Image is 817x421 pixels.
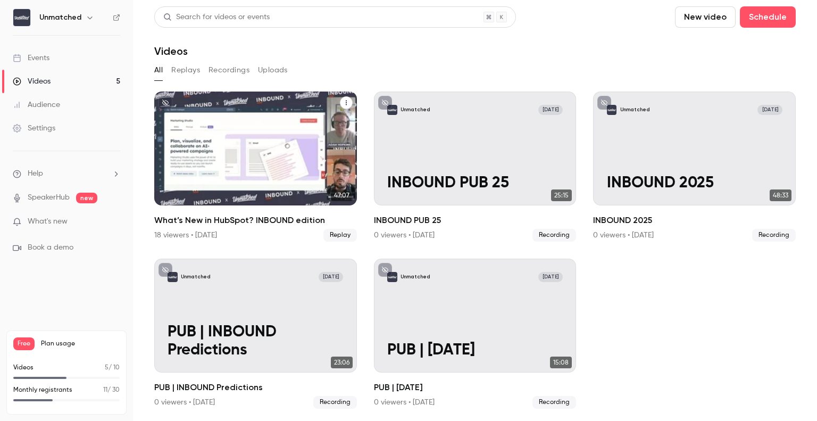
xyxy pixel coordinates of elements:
img: PUB | 15th August 2025 [387,272,397,282]
p: / 10 [105,363,120,373]
span: [DATE] [319,272,343,282]
a: SpeakerHub [28,192,70,203]
ul: Videos [154,92,796,409]
p: PUB | [DATE] [387,341,563,359]
a: INBOUND 2025Unmatched[DATE]INBOUND 202548:33INBOUND 20250 viewers • [DATE]Recording [593,92,796,242]
button: Recordings [209,62,249,79]
span: [DATE] [538,272,563,282]
li: PUB | 15th August 2025 [374,259,577,409]
span: Recording [752,229,796,242]
p: Monthly registrants [13,385,72,395]
div: 0 viewers • [DATE] [374,230,435,241]
span: [DATE] [538,105,563,115]
a: PUB | 15th August 2025Unmatched[DATE]PUB | [DATE]15:08PUB | [DATE]0 viewers • [DATE]Recording [374,259,577,409]
button: unpublished [159,263,172,277]
h2: INBOUND 2025 [593,214,796,227]
span: 5 [105,365,109,371]
span: Free [13,337,35,350]
button: Schedule [740,6,796,28]
span: Book a demo [28,242,73,253]
div: Audience [13,100,60,110]
h2: PUB | [DATE] [374,381,577,394]
span: 47:07 [331,189,353,201]
div: 0 viewers • [DATE] [593,230,654,241]
p: PUB | INBOUND Predictions [168,323,343,359]
span: new [76,193,97,203]
li: INBOUND 2025 [593,92,796,242]
span: Recording [313,396,357,409]
li: What’s New in HubSpot? INBOUND edition [154,92,357,242]
div: 18 viewers • [DATE] [154,230,217,241]
img: PUB | INBOUND Predictions [168,272,178,282]
button: Replays [171,62,200,79]
p: Videos [13,363,34,373]
img: INBOUND 2025 [607,105,617,115]
section: Videos [154,6,796,415]
div: Search for videos or events [163,12,270,23]
img: INBOUND PUB 25 [387,105,397,115]
p: / 30 [103,385,120,395]
div: Settings [13,123,55,134]
h2: What’s New in HubSpot? INBOUND edition [154,214,357,227]
button: unpublished [378,96,392,110]
h1: Videos [154,45,188,57]
li: PUB | INBOUND Predictions [154,259,357,409]
span: Plan usage [41,340,120,348]
p: INBOUND 2025 [607,174,782,192]
span: Replay [323,229,357,242]
img: Unmatched [13,9,30,26]
button: All [154,62,163,79]
button: unpublished [159,96,172,110]
div: 0 viewers • [DATE] [374,397,435,408]
span: 23:06 [331,357,353,368]
span: 11 [103,387,107,393]
span: Recording [532,396,576,409]
span: 15:08 [550,357,572,368]
a: INBOUND PUB 25Unmatched[DATE]INBOUND PUB 2525:15INBOUND PUB 250 viewers • [DATE]Recording [374,92,577,242]
a: 47:07What’s New in HubSpot? INBOUND edition18 viewers • [DATE]Replay [154,92,357,242]
a: PUB | INBOUND PredictionsUnmatched[DATE]PUB | INBOUND Predictions23:06PUB | INBOUND Predictions0 ... [154,259,357,409]
span: What's new [28,216,68,227]
span: 25:15 [551,189,572,201]
p: Unmatched [401,274,430,280]
span: Recording [532,229,576,242]
p: Unmatched [620,106,650,113]
h2: PUB | INBOUND Predictions [154,381,357,394]
div: 0 viewers • [DATE] [154,397,215,408]
p: Unmatched [401,106,430,113]
button: New video [675,6,736,28]
span: [DATE] [757,105,782,115]
p: INBOUND PUB 25 [387,174,563,192]
li: INBOUND PUB 25 [374,92,577,242]
iframe: Noticeable Trigger [107,217,120,227]
h2: INBOUND PUB 25 [374,214,577,227]
button: unpublished [597,96,611,110]
li: help-dropdown-opener [13,168,120,179]
button: unpublished [378,263,392,277]
span: Help [28,168,43,179]
span: 48:33 [770,189,791,201]
div: Videos [13,76,51,87]
p: Unmatched [181,274,211,280]
div: Events [13,53,49,63]
h6: Unmatched [39,12,81,23]
button: Uploads [258,62,288,79]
